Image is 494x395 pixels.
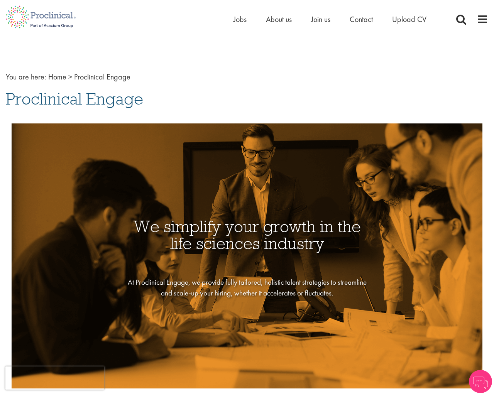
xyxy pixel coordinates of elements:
a: Contact [350,14,373,24]
a: Join us [311,14,330,24]
a: breadcrumb link [48,72,66,82]
a: Jobs [233,14,247,24]
p: At Proclinical Engage, we provide fully tailored, holistic talent strategies to streamline and sc... [127,277,368,298]
h1: We simplify your growth in the life sciences industry [127,218,368,252]
span: > [68,72,72,82]
span: Proclinical Engage [6,88,143,109]
a: Upload CV [392,14,426,24]
span: Proclinical Engage [74,72,130,82]
iframe: reCAPTCHA [5,366,104,390]
img: Background Image [12,123,482,388]
span: You are here: [6,72,46,82]
img: Chatbot [469,370,492,393]
a: About us [266,14,292,24]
